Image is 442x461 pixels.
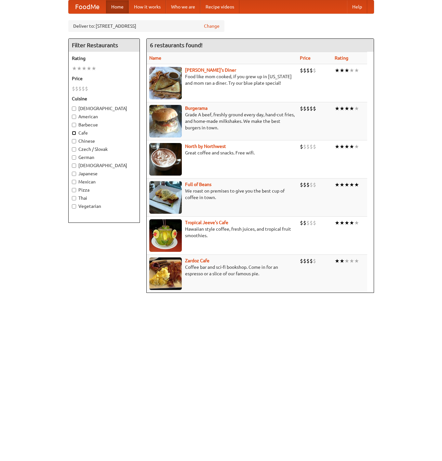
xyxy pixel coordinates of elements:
[313,181,316,188] li: $
[72,203,136,209] label: Vegetarian
[77,65,82,72] li: ★
[149,188,295,201] p: We roast on premises to give you the best cup of coffee in town.
[200,0,239,13] a: Recipe videos
[72,172,76,176] input: Japanese
[106,0,129,13] a: Home
[344,181,349,188] li: ★
[72,115,76,119] input: American
[306,257,310,265] li: $
[310,181,313,188] li: $
[149,181,182,214] img: beans.jpg
[354,181,359,188] li: ★
[72,170,136,177] label: Japanese
[349,105,354,112] li: ★
[149,143,182,176] img: north.jpg
[149,219,182,252] img: jeeves.jpg
[149,67,182,99] img: sallys.jpg
[72,85,75,92] li: $
[69,39,140,52] h4: Filter Restaurants
[303,105,306,112] li: $
[72,139,76,143] input: Chinese
[185,144,226,149] b: North by Northwest
[72,75,136,82] h5: Price
[72,138,136,144] label: Chinese
[72,179,136,185] label: Mexican
[340,257,344,265] li: ★
[149,257,182,290] img: zardoz.jpg
[340,181,344,188] li: ★
[306,181,310,188] li: $
[129,0,166,13] a: How it works
[72,164,76,168] input: [DEMOGRAPHIC_DATA]
[149,150,295,156] p: Great coffee and snacks. Free wifi.
[82,85,85,92] li: $
[300,181,303,188] li: $
[72,195,136,201] label: Thai
[72,187,136,193] label: Pizza
[166,0,200,13] a: Who we are
[149,111,295,131] p: Grade A beef, freshly ground every day, hand-cut fries, and home-made milkshakes. We make the bes...
[300,143,303,150] li: $
[72,113,136,120] label: American
[78,85,82,92] li: $
[310,143,313,150] li: $
[335,219,340,226] li: ★
[185,220,228,225] a: Tropical Jeeve's Cafe
[149,55,161,61] a: Name
[185,67,236,73] a: [PERSON_NAME]'s Diner
[149,73,295,86] p: Food like mom cooked, if you grew up in [US_STATE] and mom ran a diner. Try our blue plate special!
[313,67,316,74] li: $
[354,219,359,226] li: ★
[344,143,349,150] li: ★
[300,219,303,226] li: $
[72,105,136,112] label: [DEMOGRAPHIC_DATA]
[354,143,359,150] li: ★
[72,146,136,152] label: Czech / Slovak
[354,257,359,265] li: ★
[72,196,76,200] input: Thai
[313,219,316,226] li: $
[87,65,91,72] li: ★
[68,20,224,32] div: Deliver to: [STREET_ADDRESS]
[72,154,136,161] label: German
[347,0,367,13] a: Help
[149,226,295,239] p: Hawaiian style coffee, fresh juices, and tropical fruit smoothies.
[300,105,303,112] li: $
[185,258,209,263] b: Zardoz Cafe
[300,67,303,74] li: $
[303,67,306,74] li: $
[185,106,208,111] b: Burgerama
[150,42,203,48] ng-pluralize: 6 restaurants found!
[349,219,354,226] li: ★
[349,181,354,188] li: ★
[349,67,354,74] li: ★
[349,143,354,150] li: ★
[349,257,354,265] li: ★
[340,143,344,150] li: ★
[75,85,78,92] li: $
[313,143,316,150] li: $
[72,65,77,72] li: ★
[354,105,359,112] li: ★
[72,155,76,160] input: German
[344,219,349,226] li: ★
[303,181,306,188] li: $
[344,105,349,112] li: ★
[303,257,306,265] li: $
[306,143,310,150] li: $
[344,257,349,265] li: ★
[72,204,76,209] input: Vegetarian
[72,147,76,151] input: Czech / Slovak
[306,67,310,74] li: $
[303,219,306,226] li: $
[335,181,340,188] li: ★
[72,95,136,102] h5: Cuisine
[303,143,306,150] li: $
[354,67,359,74] li: ★
[72,107,76,111] input: [DEMOGRAPHIC_DATA]
[310,257,313,265] li: $
[72,130,136,136] label: Cafe
[204,23,220,29] a: Change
